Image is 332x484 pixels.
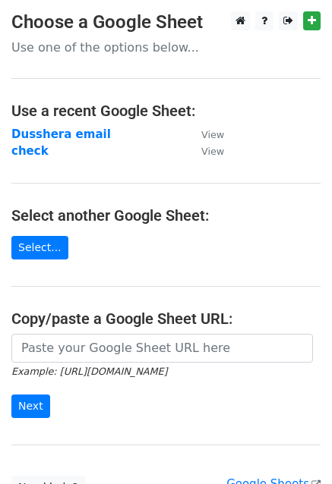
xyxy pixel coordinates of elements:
input: Paste your Google Sheet URL here [11,334,313,363]
p: Use one of the options below... [11,39,321,55]
a: Dusshera email [11,127,111,141]
h4: Select another Google Sheet: [11,206,321,225]
a: View [186,144,224,158]
small: Example: [URL][DOMAIN_NAME] [11,366,167,377]
a: View [186,127,224,141]
a: check [11,144,49,158]
small: View [201,146,224,157]
h4: Use a recent Google Sheet: [11,102,321,120]
h3: Choose a Google Sheet [11,11,321,33]
a: Select... [11,236,68,259]
input: Next [11,394,50,418]
small: View [201,129,224,140]
h4: Copy/paste a Google Sheet URL: [11,310,321,328]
